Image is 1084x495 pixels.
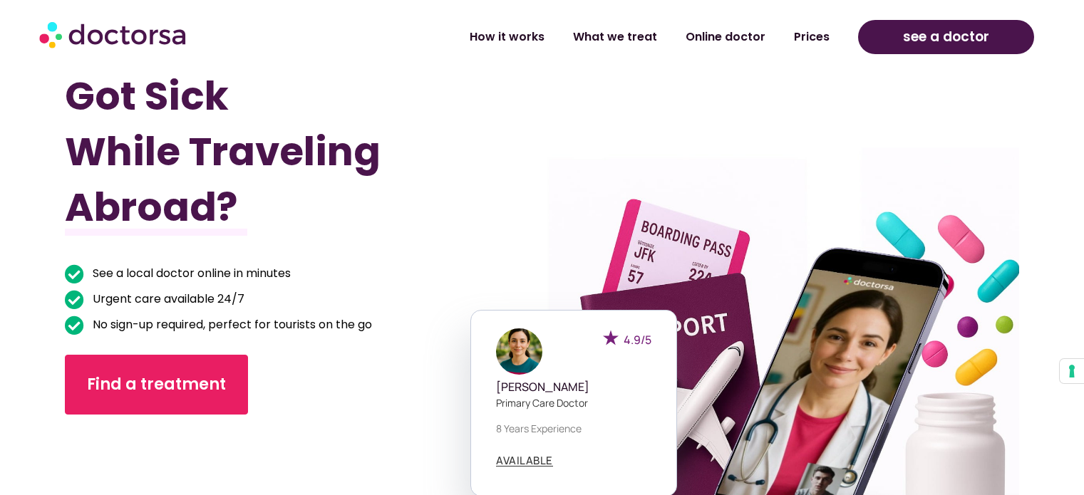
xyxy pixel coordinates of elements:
p: Primary care doctor [496,395,651,410]
span: 4.9/5 [624,332,651,348]
span: AVAILABLE [496,455,553,466]
nav: Menu [286,21,844,53]
a: Find a treatment [65,355,248,415]
a: Online doctor [671,21,780,53]
h1: Got Sick While Traveling Abroad? [65,68,470,235]
span: No sign-up required, perfect for tourists on the go [89,315,372,335]
a: see a doctor [858,20,1034,54]
h5: [PERSON_NAME] [496,380,651,394]
span: Find a treatment [87,373,226,396]
a: What we treat [559,21,671,53]
span: See a local doctor online in minutes [89,264,291,283]
button: Your consent preferences for tracking technologies [1060,359,1084,383]
p: 8 years experience [496,421,651,436]
a: AVAILABLE [496,455,553,467]
span: see a doctor [903,26,989,48]
span: Urgent care available 24/7 [89,289,244,309]
a: Prices [780,21,844,53]
a: How it works [455,21,559,53]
